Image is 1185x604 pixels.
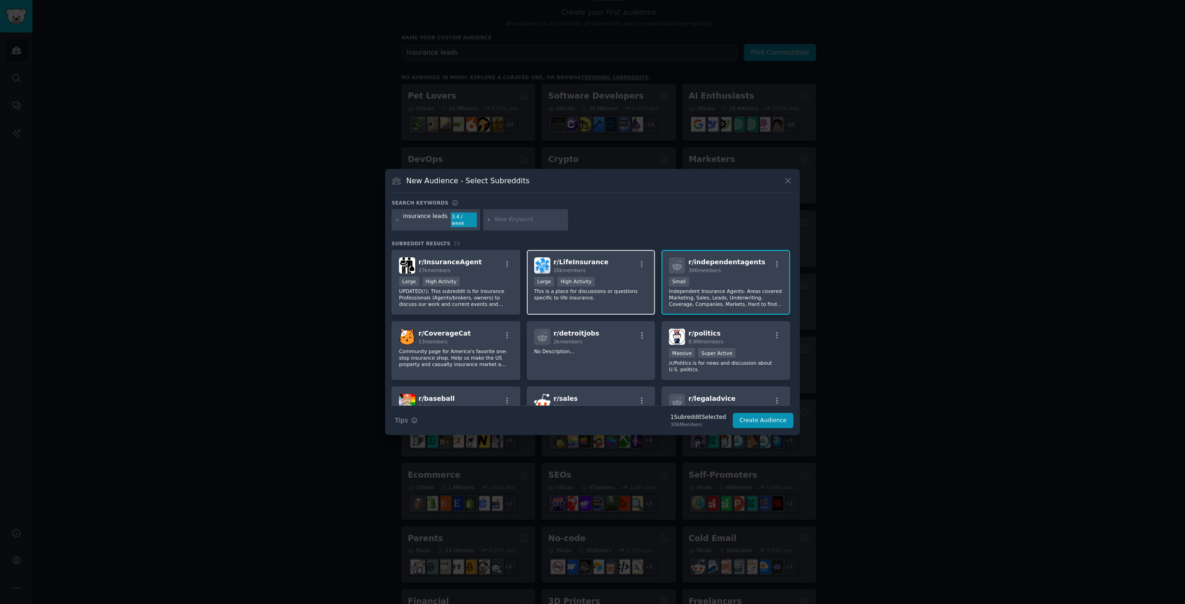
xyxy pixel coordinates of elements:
[395,416,408,425] span: Tips
[554,404,589,410] span: 500k members
[534,277,555,286] div: Large
[554,258,609,266] span: r/ LifeInsurance
[392,240,450,247] span: Subreddit Results
[669,360,783,373] p: /r/Politics is for news and discussion about U.S. politics.
[688,268,721,273] span: 306 members
[669,277,689,286] div: Small
[554,339,583,344] span: 2k members
[418,330,471,337] span: r/ CoverageCat
[669,348,695,358] div: Massive
[454,241,460,246] span: 19
[399,348,513,367] p: Community page for America's favorite one-stop insurance shop. Help us make the US property and c...
[399,288,513,307] p: UPDATED(!): This subreddit is for Insurance Professionals (Agents/brokers, owners) to discuss our...
[554,268,586,273] span: 20k members
[494,216,565,224] input: New Keyword
[534,394,550,410] img: sales
[688,330,720,337] span: r/ politics
[534,348,648,355] p: No Description...
[418,339,448,344] span: 13 members
[423,277,460,286] div: High Activity
[733,413,794,429] button: Create Audience
[534,288,648,301] p: This is a place for discussions or questions specific to life insurance.
[418,258,482,266] span: r/ InsuranceAgent
[669,329,685,345] img: politics
[534,257,550,274] img: LifeInsurance
[399,394,415,410] img: baseball
[418,395,455,402] span: r/ baseball
[670,421,726,428] div: 306 Members
[451,212,477,227] div: 3.4 / week
[406,176,530,186] h3: New Audience - Select Subreddits
[399,329,415,345] img: CoverageCat
[698,348,736,358] div: Super Active
[554,395,578,402] span: r/ sales
[670,413,726,422] div: 1 Subreddit Selected
[557,277,595,286] div: High Activity
[392,412,421,429] button: Tips
[688,258,765,266] span: r/ independentagents
[418,404,454,410] span: 3.0M members
[688,339,723,344] span: 8.9M members
[669,288,783,307] p: Independent Insurance Agents- Areas covered Marketing, Sales, Leads, Underwriting, Coverage, Comp...
[418,268,450,273] span: 27k members
[399,277,419,286] div: Large
[403,212,448,227] div: insurance leads
[688,395,736,402] span: r/ legaladvice
[554,330,599,337] span: r/ detroitjobs
[688,404,723,410] span: 3.3M members
[399,257,415,274] img: InsuranceAgent
[392,199,449,206] h3: Search keywords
